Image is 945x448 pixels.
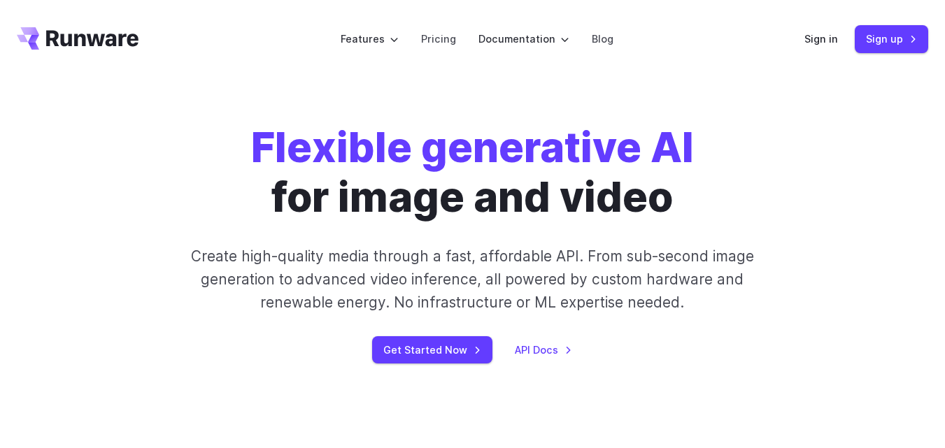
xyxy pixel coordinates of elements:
a: Sign in [804,31,838,47]
a: Pricing [421,31,456,47]
a: Blog [592,31,613,47]
a: Get Started Now [372,336,492,363]
a: Sign up [855,25,928,52]
h1: for image and video [251,123,694,222]
label: Features [341,31,399,47]
strong: Flexible generative AI [251,122,694,172]
label: Documentation [478,31,569,47]
p: Create high-quality media through a fast, affordable API. From sub-second image generation to adv... [181,245,765,315]
a: API Docs [515,342,572,358]
a: Go to / [17,27,138,50]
